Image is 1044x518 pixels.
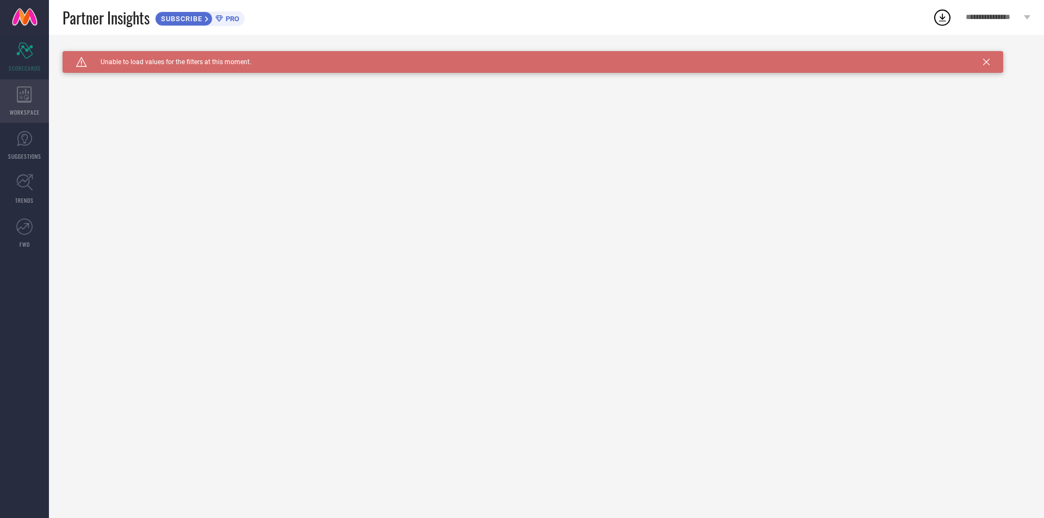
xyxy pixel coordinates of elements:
[15,196,34,204] span: TRENDS
[933,8,952,27] div: Open download list
[20,240,30,248] span: FWD
[87,58,251,66] span: Unable to load values for the filters at this moment.
[8,152,41,160] span: SUGGESTIONS
[223,15,239,23] span: PRO
[63,7,150,29] span: Partner Insights
[9,64,41,72] span: SCORECARDS
[10,108,40,116] span: WORKSPACE
[63,51,1030,60] div: Unable to load filters at this moment. Please try later.
[155,9,245,26] a: SUBSCRIBEPRO
[156,15,205,23] span: SUBSCRIBE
